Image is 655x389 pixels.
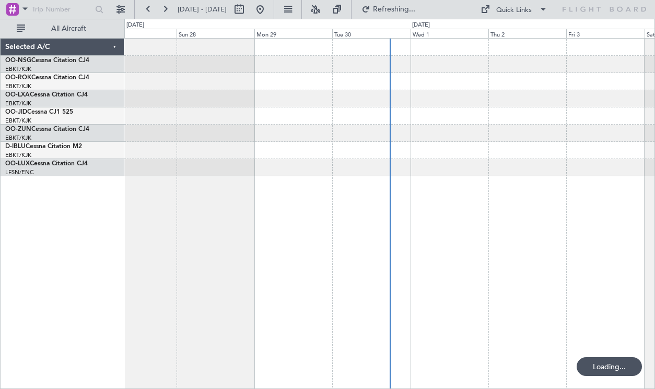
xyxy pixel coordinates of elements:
div: Sun 28 [177,29,254,38]
a: OO-ROKCessna Citation CJ4 [5,75,89,81]
button: All Aircraft [11,20,113,37]
div: Loading... [577,357,642,376]
a: D-IBLUCessna Citation M2 [5,143,82,150]
span: OO-ROK [5,75,31,81]
a: OO-JIDCessna CJ1 525 [5,109,73,115]
div: [DATE] [412,21,430,30]
input: Trip Number [32,2,92,17]
span: OO-JID [5,109,27,115]
a: EBKT/KJK [5,100,31,107]
div: Quick Links [496,5,532,16]
span: D-IBLU [5,143,26,150]
button: Refreshing... [357,1,419,18]
div: Tue 30 [332,29,410,38]
button: Quick Links [475,1,553,18]
a: LFSN/ENC [5,168,34,176]
span: OO-NSG [5,57,31,64]
a: OO-LXACessna Citation CJ4 [5,92,88,98]
span: OO-ZUN [5,126,31,132]
div: Sat 27 [98,29,176,38]
a: EBKT/KJK [5,151,31,159]
div: Mon 29 [254,29,332,38]
div: [DATE] [126,21,144,30]
span: All Aircraft [27,25,110,32]
span: OO-LUX [5,161,30,167]
a: EBKT/KJK [5,117,31,125]
a: OO-ZUNCessna Citation CJ4 [5,126,89,132]
a: EBKT/KJK [5,82,31,90]
span: Refreshing... [372,6,416,13]
span: [DATE] - [DATE] [178,5,227,14]
span: OO-LXA [5,92,30,98]
a: OO-NSGCessna Citation CJ4 [5,57,89,64]
div: Thu 2 [488,29,566,38]
a: EBKT/KJK [5,65,31,73]
a: EBKT/KJK [5,134,31,142]
div: Wed 1 [411,29,488,38]
div: Fri 3 [566,29,644,38]
a: OO-LUXCessna Citation CJ4 [5,161,88,167]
